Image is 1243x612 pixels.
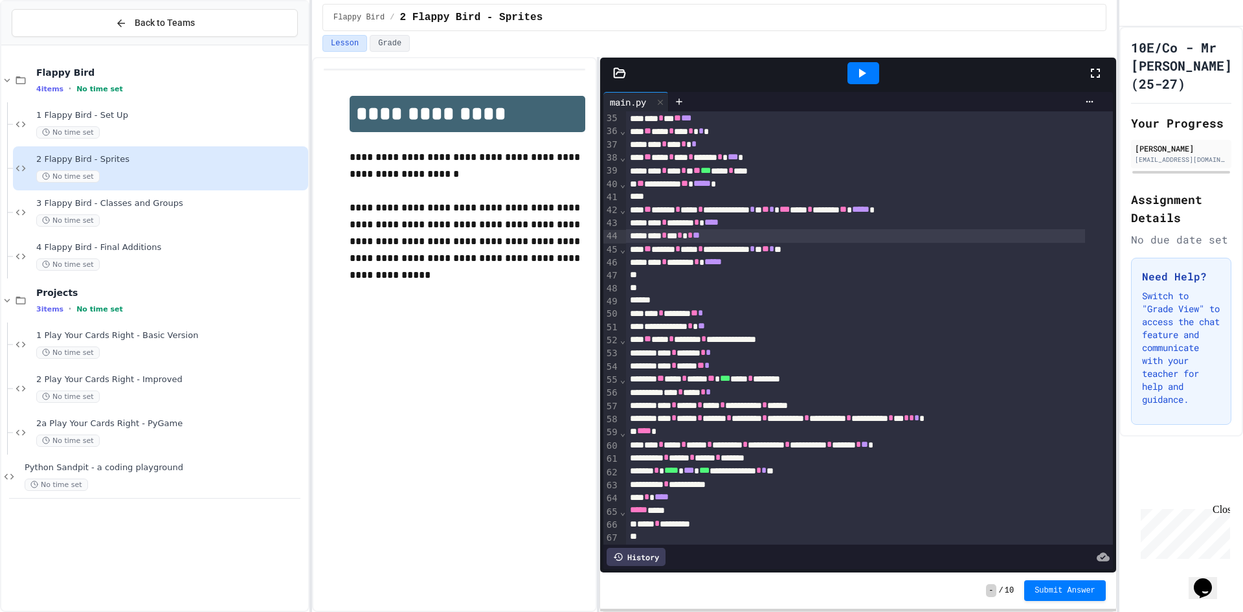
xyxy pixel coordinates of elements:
span: No time set [76,85,123,93]
span: Submit Answer [1035,585,1095,596]
span: 2 Flappy Bird - Sprites [399,10,543,25]
span: 10 [1005,585,1014,596]
span: Fold line [620,126,626,136]
div: 36 [603,125,620,138]
span: Python Sandpit - a coding playground [25,462,306,473]
button: Back to Teams [12,9,298,37]
div: Chat with us now!Close [5,5,89,82]
div: 52 [603,334,620,347]
div: [PERSON_NAME] [1135,142,1227,154]
iframe: chat widget [1136,504,1230,559]
span: / [390,12,394,23]
span: Fold line [620,335,626,345]
div: 62 [603,466,620,479]
span: No time set [36,391,100,403]
button: Grade [370,35,410,52]
div: main.py [603,95,653,109]
span: Fold line [620,374,626,385]
span: Fold line [620,205,626,215]
div: History [607,548,666,566]
span: • [69,304,71,314]
span: Fold line [620,506,626,517]
button: Lesson [322,35,367,52]
div: 37 [603,139,620,152]
div: 38 [603,152,620,164]
div: 68 [603,545,620,558]
div: 39 [603,164,620,177]
div: 42 [603,204,620,217]
span: / [999,585,1003,596]
span: No time set [76,305,123,313]
div: 43 [603,217,620,230]
h2: Assignment Details [1131,190,1231,227]
div: 59 [603,426,620,439]
p: Switch to "Grade View" to access the chat feature and communicate with your teacher for help and ... [1142,289,1220,406]
span: Projects [36,287,306,299]
div: 50 [603,308,620,321]
div: 60 [603,440,620,453]
span: No time set [36,435,100,447]
div: 41 [603,191,620,204]
span: No time set [36,126,100,139]
div: 35 [603,112,620,125]
div: 56 [603,387,620,400]
div: 51 [603,321,620,334]
h3: Need Help? [1142,269,1220,284]
div: 44 [603,230,620,243]
span: - [986,584,996,597]
span: Flappy Bird [36,67,306,78]
span: Fold line [620,152,626,163]
div: 55 [603,374,620,387]
span: 3 Flappy Bird - Classes and Groups [36,198,306,209]
span: Fold line [620,427,626,438]
span: Fold line [620,179,626,189]
span: 4 Flappy Bird - Final Additions [36,242,306,253]
span: Flappy Bird [333,12,385,23]
span: No time set [25,479,88,491]
div: 61 [603,453,620,466]
span: Fold line [620,244,626,255]
span: No time set [36,346,100,359]
span: 3 items [36,305,63,313]
h1: 10E/Co - Mr [PERSON_NAME] (25-27) [1131,38,1232,93]
span: Back to Teams [135,16,195,30]
div: main.py [603,92,669,111]
button: Submit Answer [1024,580,1106,601]
span: No time set [36,170,100,183]
span: 4 items [36,85,63,93]
div: 54 [603,361,620,374]
div: 53 [603,347,620,360]
div: 45 [603,244,620,256]
div: 48 [603,282,620,295]
div: 49 [603,295,620,308]
span: 1 Play Your Cards Right - Basic Version [36,330,306,341]
span: 1 Flappy Bird - Set Up [36,110,306,121]
div: 64 [603,492,620,505]
span: 2a Play Your Cards Right - PyGame [36,418,306,429]
div: [EMAIL_ADDRESS][DOMAIN_NAME] [1135,155,1227,164]
div: 46 [603,256,620,269]
span: No time set [36,258,100,271]
iframe: chat widget [1189,560,1230,599]
div: 63 [603,479,620,492]
span: 2 Flappy Bird - Sprites [36,154,306,165]
div: No due date set [1131,232,1231,247]
div: 47 [603,269,620,282]
div: 65 [603,506,620,519]
div: 57 [603,400,620,413]
div: 58 [603,413,620,426]
div: 66 [603,519,620,532]
div: 40 [603,178,620,191]
span: • [69,84,71,94]
span: 2 Play Your Cards Right - Improved [36,374,306,385]
h2: Your Progress [1131,114,1231,132]
div: 67 [603,532,620,545]
span: No time set [36,214,100,227]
